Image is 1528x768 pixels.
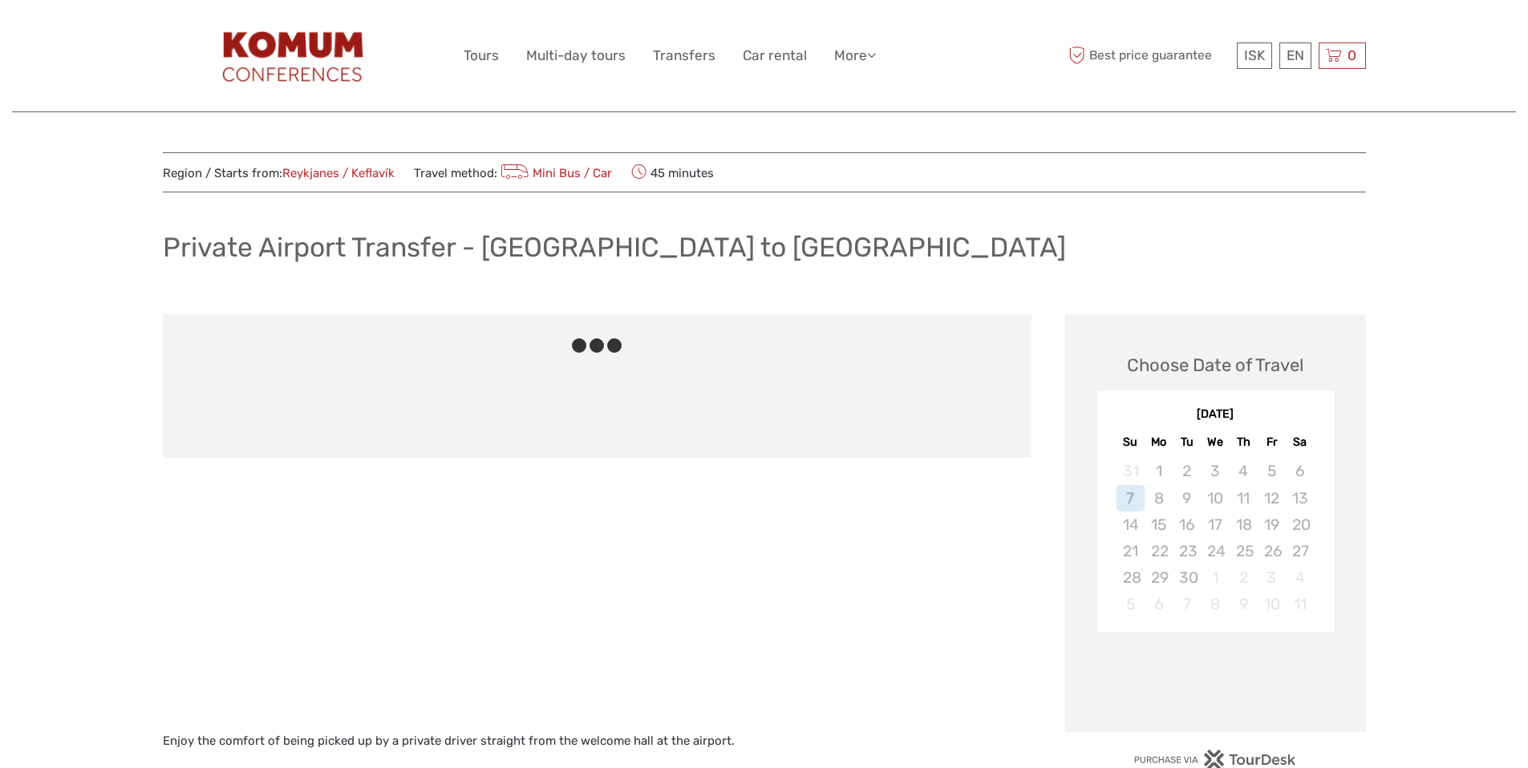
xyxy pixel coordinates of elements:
[163,165,395,182] span: Region / Starts from:
[1258,538,1286,564] div: Not available Friday, September 26th, 2025
[1258,458,1286,484] div: Not available Friday, September 5th, 2025
[1286,485,1314,511] div: Not available Saturday, September 13th, 2025
[1286,431,1314,453] div: Sa
[1286,538,1314,564] div: Not available Saturday, September 27th, 2025
[1286,511,1314,538] div: Not available Saturday, September 20th, 2025
[497,166,613,180] a: Mini Bus / Car
[1210,674,1221,685] div: Loading...
[1145,485,1173,511] div: Not available Monday, September 8th, 2025
[1065,42,1233,69] span: Best price guarantee
[414,161,613,184] span: Travel method:
[1117,511,1145,538] div: Not available Sunday, September 14th, 2025
[1201,458,1229,484] div: Not available Wednesday, September 3rd, 2025
[1102,458,1328,617] div: month 2025-09
[1258,564,1286,591] div: Not available Friday, October 3rd, 2025
[1230,458,1258,484] div: Not available Thursday, September 4th, 2025
[1117,591,1145,617] div: Not available Sunday, October 5th, 2025
[1173,485,1201,511] div: Not available Tuesday, September 9th, 2025
[1173,431,1201,453] div: Tu
[1230,485,1258,511] div: Not available Thursday, September 11th, 2025
[209,12,383,99] img: 1472-683ecc8c-4b2e-40ea-b1c4-eb314e6d0582_logo_big.jpg
[1127,353,1303,378] div: Choose Date of Travel
[1230,564,1258,591] div: Not available Thursday, October 2nd, 2025
[1173,511,1201,538] div: Not available Tuesday, September 16th, 2025
[1117,564,1145,591] div: Not available Sunday, September 28th, 2025
[1230,591,1258,617] div: Not available Thursday, October 9th, 2025
[1258,485,1286,511] div: Not available Friday, September 12th, 2025
[1258,511,1286,538] div: Not available Friday, September 19th, 2025
[1201,538,1229,564] div: Not available Wednesday, September 24th, 2025
[1201,591,1229,617] div: Not available Wednesday, October 8th, 2025
[1201,511,1229,538] div: Not available Wednesday, September 17th, 2025
[834,44,876,67] a: More
[464,44,499,67] a: Tours
[1230,431,1258,453] div: Th
[1173,458,1201,484] div: Not available Tuesday, September 2nd, 2025
[1145,564,1173,591] div: Not available Monday, September 29th, 2025
[1145,458,1173,484] div: Not available Monday, September 1st, 2025
[1244,47,1265,63] span: ISK
[1286,458,1314,484] div: Not available Saturday, September 6th, 2025
[1201,431,1229,453] div: We
[1117,485,1145,511] div: Not available Sunday, September 7th, 2025
[1201,564,1229,591] div: Not available Wednesday, October 1st, 2025
[1117,431,1145,453] div: Su
[1286,591,1314,617] div: Not available Saturday, October 11th, 2025
[1258,591,1286,617] div: Not available Friday, October 10th, 2025
[743,44,807,67] a: Car rental
[282,166,395,180] a: Reykjanes / Keflavík
[1173,564,1201,591] div: Not available Tuesday, September 30th, 2025
[1097,406,1334,423] div: [DATE]
[1230,538,1258,564] div: Not available Thursday, September 25th, 2025
[1173,591,1201,617] div: Not available Tuesday, October 7th, 2025
[526,44,626,67] a: Multi-day tours
[163,231,1066,264] h1: Private Airport Transfer - [GEOGRAPHIC_DATA] to [GEOGRAPHIC_DATA]
[1117,458,1145,484] div: Not available Sunday, August 31st, 2025
[1286,564,1314,591] div: Not available Saturday, October 4th, 2025
[631,161,714,184] span: 45 minutes
[1145,538,1173,564] div: Not available Monday, September 22nd, 2025
[653,44,715,67] a: Transfers
[1117,538,1145,564] div: Not available Sunday, September 21st, 2025
[1201,485,1229,511] div: Not available Wednesday, September 10th, 2025
[163,731,1032,752] p: Enjoy the comfort of being picked up by a private driver straight from the welcome hall at the ai...
[1279,42,1311,69] div: EN
[1145,511,1173,538] div: Not available Monday, September 15th, 2025
[1145,431,1173,453] div: Mo
[1258,431,1286,453] div: Fr
[1345,47,1359,63] span: 0
[1173,538,1201,564] div: Not available Tuesday, September 23rd, 2025
[1230,511,1258,538] div: Not available Thursday, September 18th, 2025
[1145,591,1173,617] div: Not available Monday, October 6th, 2025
